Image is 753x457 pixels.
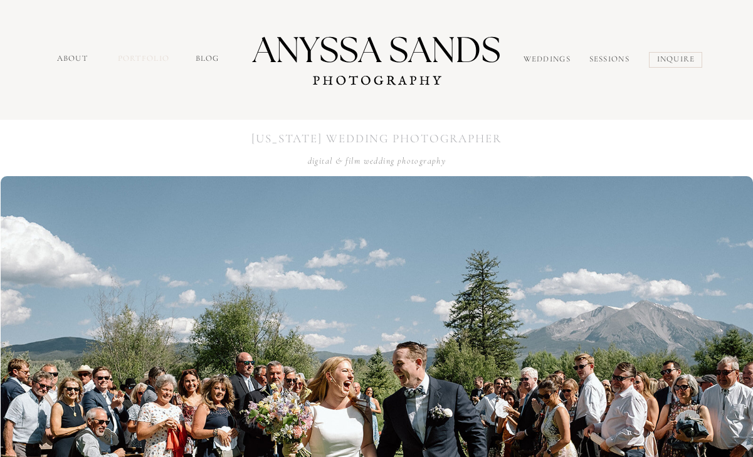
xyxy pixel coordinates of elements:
a: Blog [196,53,224,67]
a: Weddings [524,53,576,68]
a: about [57,53,92,67]
h1: [US_STATE] WEDDING PHOTOGRAPHER [239,130,515,145]
a: sessions [589,53,635,68]
a: portfolio [118,53,172,67]
h2: digital & film wedding photography [296,154,458,166]
a: inquire [657,53,698,68]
